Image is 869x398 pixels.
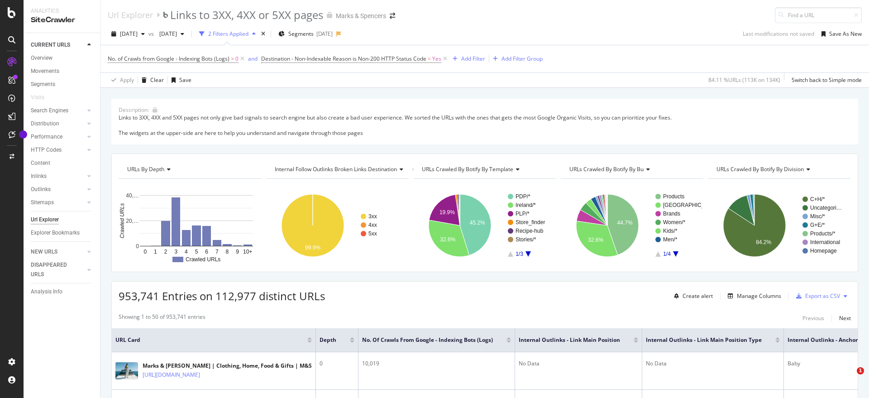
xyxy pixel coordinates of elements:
[195,248,198,254] text: 5
[810,230,836,237] text: Products/*
[31,93,53,102] a: Visits
[125,162,253,177] h4: URLs by Depth
[588,236,603,243] text: 32.6%
[305,244,320,250] text: 99.9%
[810,248,837,254] text: Homepage
[792,76,862,84] div: Switch back to Simple mode
[31,158,50,168] div: Content
[150,76,164,84] div: Clear
[174,248,177,254] text: 3
[31,172,85,181] a: Inlinks
[148,30,156,38] span: vs
[243,248,252,254] text: 10+
[31,80,55,89] div: Segments
[31,119,85,129] a: Distribution
[810,196,825,202] text: C+H/*
[31,198,54,207] div: Sitemaps
[226,248,229,254] text: 8
[119,186,260,265] svg: A chart.
[31,106,85,115] a: Search Engines
[501,55,543,62] div: Add Filter Group
[115,362,138,379] img: main image
[663,202,720,208] text: [GEOGRAPHIC_DATA]
[31,93,44,102] div: Visits
[31,158,94,168] a: Content
[516,236,536,243] text: Stories/*
[108,55,229,62] span: No. of Crawls from Google - Indexing Bots (Logs)
[259,29,267,38] div: times
[208,30,248,38] div: 2 Filters Applied
[818,27,862,41] button: Save As New
[716,165,804,173] span: URLs Crawled By Botify By division
[519,336,620,344] span: Internal Outlinks - Link Main Position
[31,53,53,63] div: Overview
[215,248,219,254] text: 7
[136,243,139,249] text: 0
[793,289,840,303] button: Export as CSV
[320,360,354,368] div: 0
[248,54,258,63] button: and
[31,132,85,142] a: Performance
[31,185,51,194] div: Outlinks
[108,27,148,41] button: [DATE]
[715,162,843,177] h4: URLs Crawled By Botify By division
[810,222,825,228] text: G+E/*
[336,11,386,20] div: Marks & Spencers
[231,55,234,62] span: >
[273,162,411,177] h4: Internal Follow Outlinks Broken Links Destination
[127,165,164,173] span: URLs by Depth
[516,219,545,225] text: Store_finder
[119,313,205,324] div: Showing 1 to 50 of 953,741 entries
[31,80,94,89] a: Segments
[275,165,397,173] span: Internal Follow Outlinks Broken Links Destination
[516,202,536,208] text: Ireland/*
[422,165,513,173] span: URLs Crawled By Botify By template
[670,289,713,303] button: Create alert
[31,145,85,155] a: HTTP Codes
[810,213,825,220] text: Misc/*
[156,27,188,41] button: [DATE]
[857,367,864,374] span: 1
[31,106,68,115] div: Search Engines
[420,162,548,177] h4: URLs Crawled By Botify By template
[461,55,485,62] div: Add Filter
[168,73,191,87] button: Save
[19,130,27,139] div: Tooltip anchor
[708,186,849,265] svg: A chart.
[617,219,632,225] text: 44.7%
[775,7,862,23] input: Find a URL
[266,186,407,265] svg: A chart.
[439,209,455,216] text: 19.9%
[31,15,93,25] div: SiteCrawler
[449,53,485,64] button: Add Filter
[368,213,377,220] text: 3xx
[119,288,325,303] span: 953,741 Entries on 112,977 distinct URLs
[516,228,544,234] text: Recipe-hub
[31,198,85,207] a: Sitemaps
[516,251,523,257] text: 1/3
[805,292,840,300] div: Export as CSV
[362,360,511,368] div: 10,019
[663,219,685,225] text: Women/*
[196,27,259,41] button: 2 Filters Applied
[569,165,644,173] span: URLs Crawled By Botify By bu
[31,67,59,76] div: Movements
[829,30,862,38] div: Save As New
[802,314,824,322] div: Previous
[31,40,85,50] a: CURRENT URLS
[179,76,191,84] div: Save
[108,10,153,20] a: Url Explorer
[413,186,554,265] svg: A chart.
[31,7,93,15] div: Analytics
[561,186,702,265] div: A chart.
[802,313,824,324] button: Previous
[368,222,377,228] text: 4xx
[275,27,336,41] button: Segments[DATE]
[126,192,139,198] text: 40,…
[708,76,780,84] div: 84.11 % URLs ( 113K on 134K )
[31,172,47,181] div: Inlinks
[138,73,164,87] button: Clear
[235,53,239,65] span: 0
